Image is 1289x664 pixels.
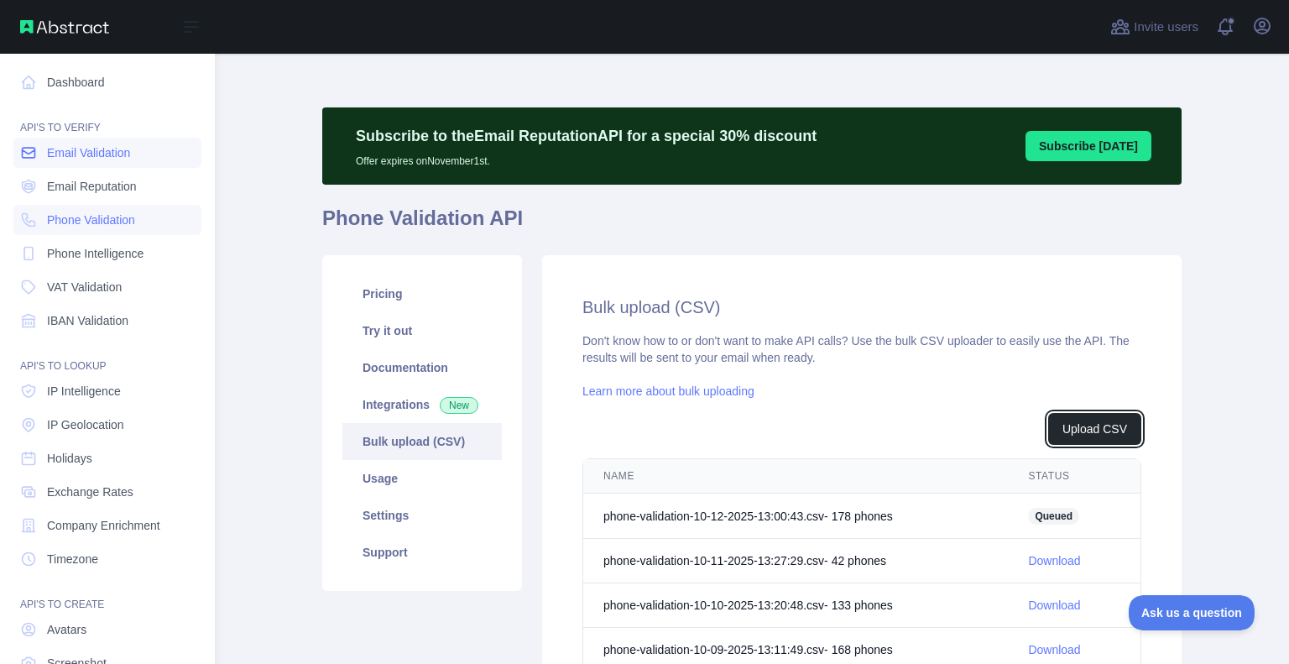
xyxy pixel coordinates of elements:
a: Pricing [342,275,502,312]
th: STATUS [1008,459,1140,494]
a: Settings [342,497,502,534]
span: IP Geolocation [47,416,124,433]
span: Timezone [47,551,98,567]
a: Exchange Rates [13,477,201,507]
td: phone-validation-10-11-2025-13:27:29.csv - 42 phone s [583,539,1008,583]
a: Phone Intelligence [13,238,201,269]
iframe: Toggle Customer Support [1129,595,1255,630]
a: Dashboard [13,67,201,97]
div: API'S TO LOOKUP [13,339,201,373]
span: Email Validation [47,144,130,161]
th: NAME [583,459,1008,494]
h2: Bulk upload (CSV) [582,295,1141,319]
a: Download [1028,599,1080,612]
span: VAT Validation [47,279,122,295]
a: Learn more about bulk uploading [582,384,754,398]
div: API'S TO CREATE [13,578,201,611]
a: Support [342,534,502,571]
a: Usage [342,460,502,497]
span: Queued [1028,508,1079,525]
span: Exchange Rates [47,484,133,500]
img: Abstract API [20,20,109,34]
a: Download [1028,554,1080,567]
button: Subscribe [DATE] [1025,131,1151,161]
p: Subscribe to the Email Reputation API for a special 30 % discount [356,124,817,148]
span: IBAN Validation [47,312,128,329]
span: Company Enrichment [47,517,160,534]
h1: Phone Validation API [322,205,1182,245]
p: Offer expires on November 1st. [356,148,817,168]
a: Integrations New [342,386,502,423]
span: Phone Validation [47,212,135,228]
a: VAT Validation [13,272,201,302]
a: Try it out [342,312,502,349]
td: phone-validation-10-10-2025-13:20:48.csv - 133 phone s [583,583,1008,628]
a: Phone Validation [13,205,201,235]
a: Bulk upload (CSV) [342,423,502,460]
span: Phone Intelligence [47,245,144,262]
a: Download [1028,643,1080,656]
a: Email Validation [13,138,201,168]
a: IBAN Validation [13,306,201,336]
a: Timezone [13,544,201,574]
span: Holidays [47,450,92,467]
a: Holidays [13,443,201,473]
span: New [440,397,478,414]
a: IP Geolocation [13,410,201,440]
span: Invite users [1134,18,1198,37]
a: Avatars [13,614,201,645]
button: Upload CSV [1048,413,1141,445]
a: Email Reputation [13,171,201,201]
td: phone-validation-10-12-2025-13:00:43.csv - 178 phone s [583,494,1008,539]
a: Documentation [342,349,502,386]
span: Email Reputation [47,178,137,195]
span: IP Intelligence [47,383,121,400]
a: IP Intelligence [13,376,201,406]
a: Company Enrichment [13,510,201,541]
button: Invite users [1107,13,1202,40]
span: Avatars [47,621,86,638]
div: API'S TO VERIFY [13,101,201,134]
